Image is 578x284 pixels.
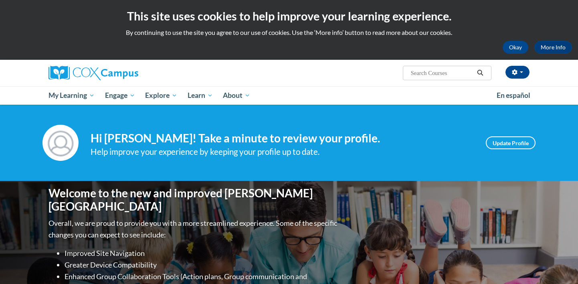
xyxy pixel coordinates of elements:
[218,86,256,105] a: About
[497,91,530,99] span: En español
[546,252,572,278] iframe: Button to launch messaging window
[49,187,339,213] h1: Welcome to the new and improved [PERSON_NAME][GEOGRAPHIC_DATA]
[505,66,529,79] button: Account Settings
[91,145,474,158] div: Help improve your experience by keeping your profile up to date.
[100,86,140,105] a: Engage
[36,86,542,105] div: Main menu
[188,91,213,100] span: Learn
[410,68,474,78] input: Search Courses
[223,91,250,100] span: About
[43,86,100,105] a: My Learning
[105,91,135,100] span: Engage
[503,41,528,54] button: Okay
[6,8,572,24] h2: This site uses cookies to help improve your learning experience.
[42,125,79,161] img: Profile Image
[49,91,95,100] span: My Learning
[491,87,536,104] a: En español
[91,132,474,145] h4: Hi [PERSON_NAME]! Take a minute to review your profile.
[534,41,572,54] a: More Info
[474,68,486,78] button: Search
[182,86,218,105] a: Learn
[49,66,201,80] a: Cox Campus
[486,136,536,149] a: Update Profile
[49,217,339,241] p: Overall, we are proud to provide you with a more streamlined experience. Some of the specific cha...
[65,247,339,259] li: Improved Site Navigation
[49,66,138,80] img: Cox Campus
[140,86,182,105] a: Explore
[65,259,339,271] li: Greater Device Compatibility
[145,91,177,100] span: Explore
[6,28,572,37] p: By continuing to use the site you agree to our use of cookies. Use the ‘More info’ button to read...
